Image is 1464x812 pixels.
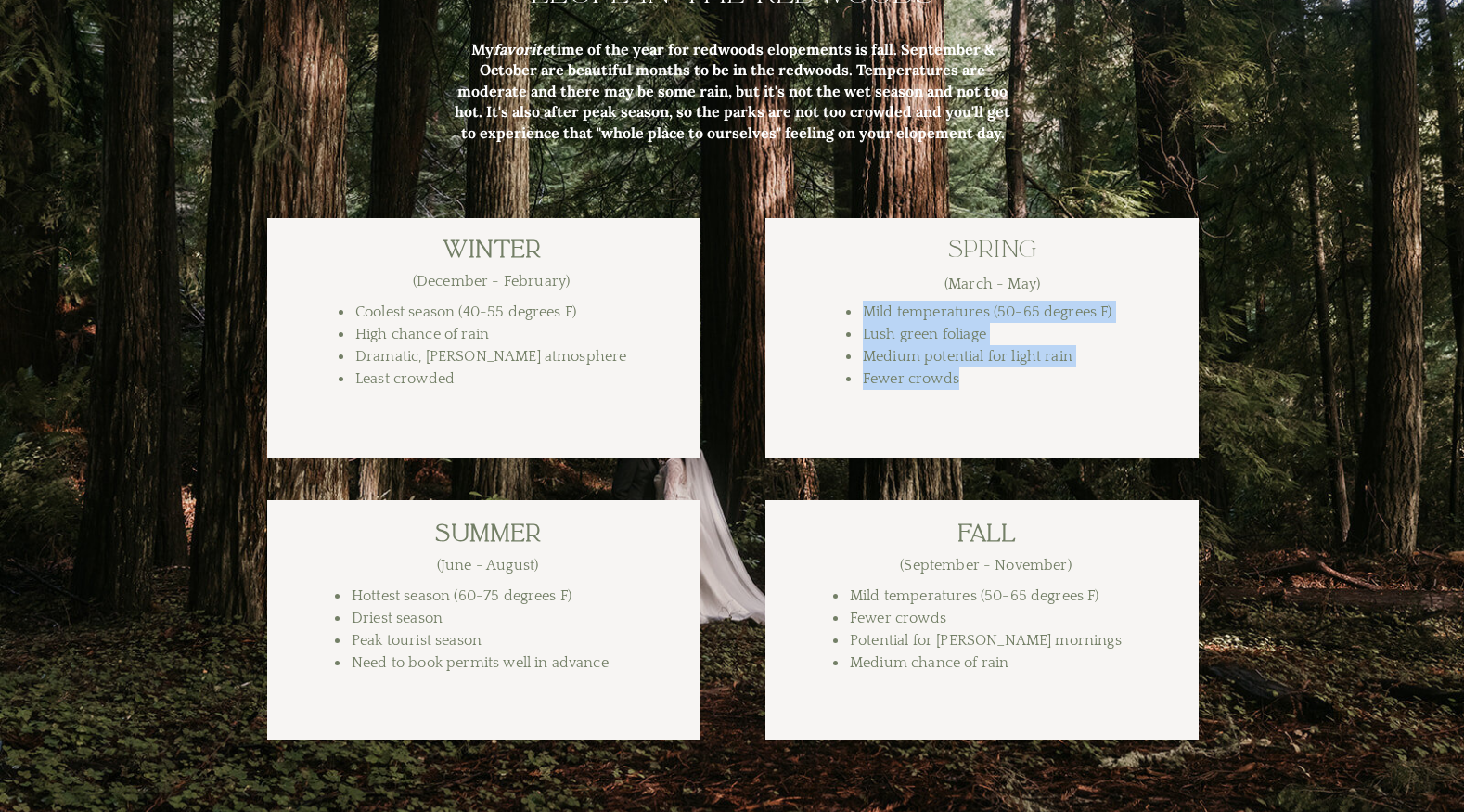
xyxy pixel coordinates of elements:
[353,323,649,345] li: High chance of rain
[353,345,649,367] li: Dramatic, [PERSON_NAME] atmosphere
[352,632,482,649] span: Peak tourist season
[848,585,1144,607] li: Mild temperatures (50-65 degrees F)
[826,273,1159,296] p: (March - May)
[861,301,1159,323] li: Mild temperatures (50-65 degrees F)
[848,607,1144,629] li: Fewer crowds
[455,40,1010,142] b: My time of the year for redwoods elopements is fall. September & October are beautiful months to ...
[820,554,1151,580] p: (September - November)
[861,323,1159,345] li: Lush green foliage
[882,238,1102,270] h3: spring
[957,519,1017,548] b: fall
[350,585,646,607] li: Hottest season (60-75 degrees F)
[861,345,1159,367] li: Medium potential for light rain
[352,654,609,671] span: Need to book permits well in advance
[322,554,653,580] p: (June - August)
[353,301,649,323] li: Coolest season (40-55 degrees F)
[848,651,1144,674] li: Medium chance of rain
[494,40,550,58] i: favorite
[435,519,541,548] b: summer
[352,610,443,626] span: Driest season
[861,367,1159,390] li: Fewer crowds
[326,270,657,296] p: (December - February)
[353,367,649,390] li: Least crowded
[443,235,541,264] b: winter
[848,629,1144,651] li: Potential for [PERSON_NAME] mornings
